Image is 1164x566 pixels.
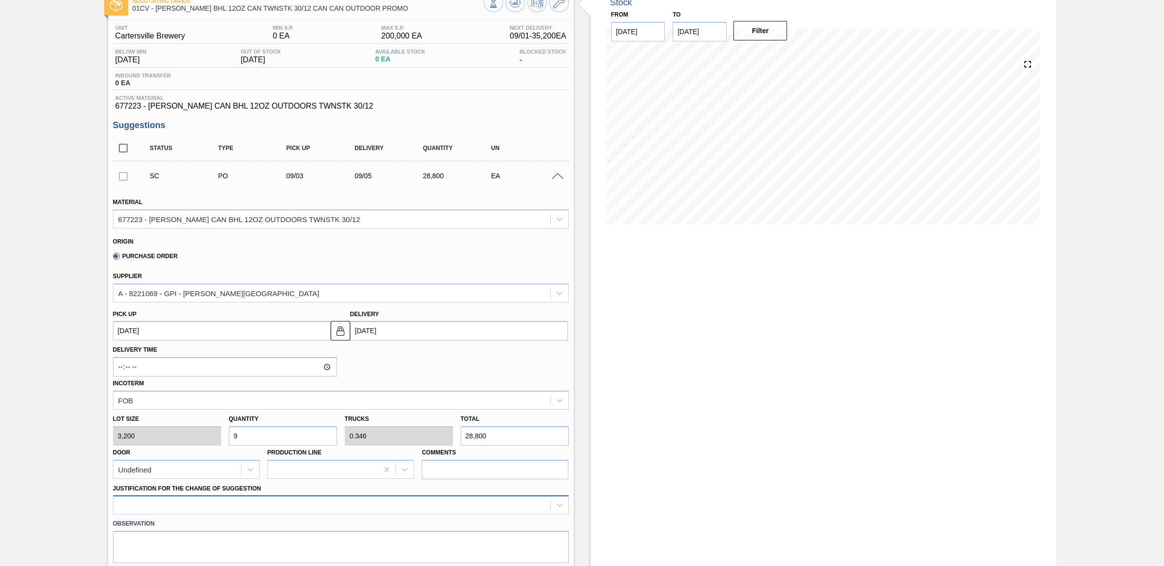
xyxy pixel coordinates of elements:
[352,145,430,151] div: Delivery
[132,5,484,12] span: 01CV - CARR BHL 12OZ CAN TWNSTK 30/12 CAN CAN OUTDOOR PROMO
[216,145,293,151] div: Type
[113,199,143,206] label: Material
[115,32,185,40] span: Cartersville Brewery
[611,11,628,18] label: From
[115,49,147,55] span: Below Min
[113,311,137,318] label: Pick up
[331,321,350,340] button: locked
[267,449,321,456] label: Production Line
[345,415,369,422] label: Trucks
[420,172,498,180] div: 28,800
[113,485,261,492] label: Justification for the Change of Suggestion
[273,32,294,40] span: 0 EA
[375,49,426,55] span: Available Stock
[115,102,566,111] span: 677223 - [PERSON_NAME] CAN BHL 12OZ OUTDOORS TWNSTK 30/12
[115,73,171,78] span: Inbound Transfer
[673,11,680,18] label: to
[113,120,569,131] h3: Suggestions
[113,253,178,260] label: Purchase Order
[229,415,259,422] label: Quantity
[241,49,281,55] span: Out Of Stock
[350,311,379,318] label: Delivery
[381,32,422,40] span: 200,000 EA
[113,321,331,340] input: mm/dd/yyyy
[375,56,426,63] span: 0 EA
[381,25,422,31] span: MAX S.P.
[350,321,568,340] input: mm/dd/yyyy
[113,517,569,531] label: Observation
[335,325,346,337] img: locked
[352,172,430,180] div: 09/05/2025
[113,380,144,387] label: Incoterm
[115,25,185,31] span: Unit
[273,25,294,31] span: MIN S.P.
[115,95,566,101] span: Active Material
[422,446,568,460] label: Comments
[510,32,566,40] span: 09/01 - 35,200 EA
[113,412,221,426] label: Lot size
[673,22,727,41] input: mm/dd/yyyy
[733,21,788,40] button: Filter
[461,415,480,422] label: Total
[284,172,361,180] div: 09/03/2025
[241,56,281,64] span: [DATE]
[118,289,319,297] div: A - 8221069 - GPI - [PERSON_NAME][GEOGRAPHIC_DATA]
[611,22,665,41] input: mm/dd/yyyy
[113,238,134,245] label: Origin
[488,145,566,151] div: UN
[216,172,293,180] div: Purchase order
[520,49,566,55] span: Blocked Stock
[113,343,337,357] label: Delivery Time
[148,145,225,151] div: Status
[284,145,361,151] div: Pick up
[148,172,225,180] div: Suggestion Created
[115,79,171,87] span: 0 EA
[118,215,360,223] div: 677223 - [PERSON_NAME] CAN BHL 12OZ OUTDOORS TWNSTK 30/12
[517,49,569,64] div: -
[118,396,133,404] div: FOB
[510,25,566,31] span: Next Delivery
[488,172,566,180] div: EA
[118,465,151,473] div: Undefined
[113,449,131,456] label: Door
[420,145,498,151] div: Quantity
[115,56,147,64] span: [DATE]
[113,273,142,280] label: Supplier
